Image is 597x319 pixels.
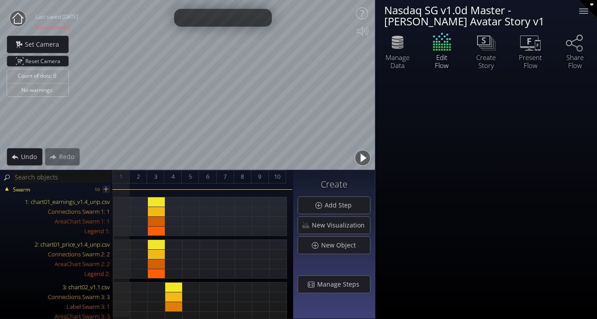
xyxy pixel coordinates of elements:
span: Swarm [12,186,30,194]
span: 9 [258,171,261,182]
div: Legend 2: [1,269,113,279]
span: 10 [274,171,280,182]
div: Present Flow [515,53,546,69]
div: Manage Data [382,53,413,69]
div: Share Flow [559,53,590,69]
div: 1: chart01_earnings_v1.4_unp.csv [1,197,113,207]
div: AreaChart Swarm 2: 2 [1,259,113,269]
div: Nasdaq SG v1.0d Master - [PERSON_NAME] Avatar Story v1 [384,4,568,27]
span: 4 [171,171,175,182]
div: Connections Swarm 1: 1 [1,207,113,216]
div: Connections Swarm 2: 2 [1,249,113,259]
span: 2 [137,171,140,182]
span: New Visualization [311,221,370,230]
div: 10 [95,184,100,195]
span: New Object [321,241,361,250]
div: 2: chart01_price_v1.4_unp.csv [1,239,113,249]
span: 7 [223,171,227,182]
span: Set Camera [24,40,64,49]
span: Reset Camera [25,56,64,66]
span: 6 [206,171,209,182]
div: Create Story [470,53,501,69]
span: Manage Steps [317,280,365,289]
h3: Create [298,179,370,189]
span: 8 [241,171,244,182]
span: Add Step [324,201,357,210]
input: Search objects [12,171,111,183]
span: Undo [20,152,42,161]
div: Connections Swarm 3: 3 [1,292,113,302]
div: Label Swarm 3: 1 [1,302,113,311]
div: 3: chart02_v1.1.csv [1,282,113,292]
span: 5 [189,171,192,182]
div: Undo action [7,148,43,166]
span: 1 [119,171,123,182]
div: Legend 1: [1,226,113,236]
span: 3 [154,171,157,182]
div: AreaChart Swarm 1: 1 [1,216,113,226]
